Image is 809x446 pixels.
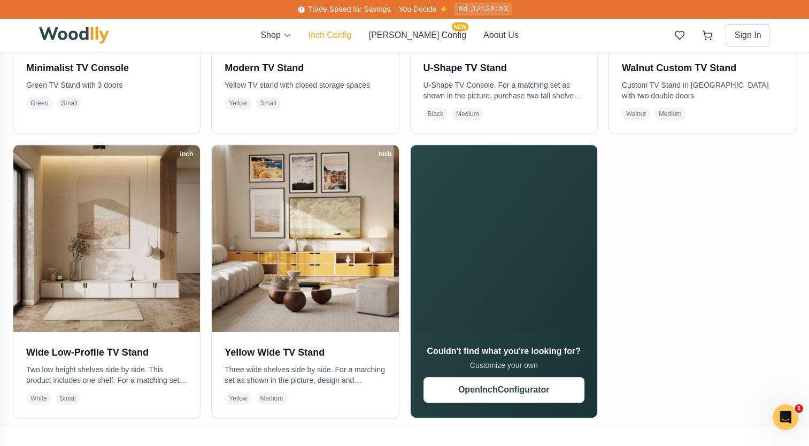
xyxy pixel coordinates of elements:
button: OpenInchConfigurator [423,377,584,403]
h3: Wide Low-Profile TV Stand [26,345,187,360]
span: ⏱️ Trade Speed for Savings – You Decide ⚡ [297,5,448,13]
span: NEW [452,22,468,31]
span: White [26,392,51,405]
span: Green [26,97,52,110]
p: Two low height shelves side by side. This product includes one shelf. For a matching set as shown... [26,364,187,386]
img: Wide Low-Profile TV Stand [13,145,200,332]
div: Inch [175,148,198,160]
button: Shop [260,29,291,42]
span: Small [256,97,281,110]
div: Inch [374,148,397,160]
button: About Us [483,29,519,42]
h3: U-Shape TV Stand [423,60,584,75]
h3: Walnut Custom TV Stand [622,60,783,75]
div: 0d 12:24:53 [454,3,512,16]
span: 1 [795,404,803,413]
span: Medium [654,107,686,120]
button: [PERSON_NAME] ConfigNEW [369,29,466,42]
h3: Minimalist TV Console [26,60,187,75]
span: Small [56,392,80,405]
iframe: Intercom live chat [773,404,798,430]
p: U-Shape TV Console. For a matching set as shown in the picture, purchase two tall shelves and one... [423,80,584,101]
span: Medium [256,392,288,405]
p: Yellow TV stand with closed storage spaces [225,80,386,90]
h3: Modern TV Stand [225,60,386,75]
p: Customize your own [423,360,584,371]
img: Woodlly [39,27,110,44]
p: Custom TV Stand in [GEOGRAPHIC_DATA] with two double doors [622,80,783,101]
p: Three wide shelves side by side. For a matching set as shown in the picture, design and purchase ... [225,364,386,386]
span: Black [423,107,448,120]
button: Sign In [726,24,771,47]
button: Inch Config [309,29,352,42]
span: Medium [452,107,483,120]
span: Walnut [622,107,650,120]
span: Small [57,97,81,110]
img: Yellow Wide TV Stand [212,145,398,332]
span: Yellow [225,392,251,405]
span: Yellow [225,97,251,110]
video: Your browser does not support the video tag. [411,145,597,332]
h3: Couldn't find what you're looking for? [423,345,584,358]
p: Green TV Stand with 3 doors [26,80,187,90]
h3: Yellow Wide TV Stand [225,345,386,360]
